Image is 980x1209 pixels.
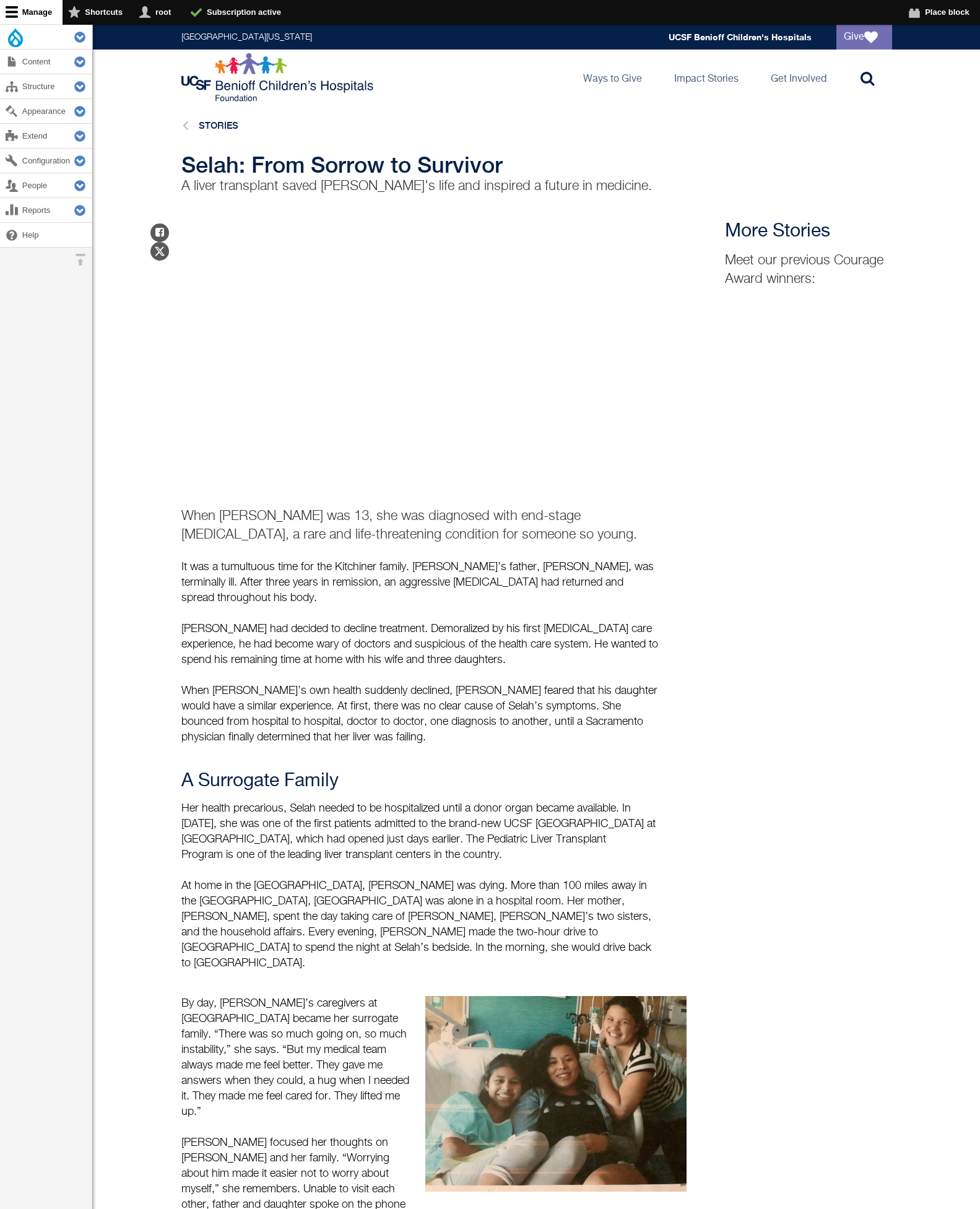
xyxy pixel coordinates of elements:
p: By day, [PERSON_NAME]’s caregivers at [GEOGRAPHIC_DATA] became her surrogate family. “There was s... [181,996,414,1120]
h3: A Surrogate Family [181,770,658,792]
p: When [PERSON_NAME]’s own health suddenly declined, [PERSON_NAME] feared that his daughter would h... [181,683,658,745]
img: Selah in the hospital [425,996,687,1192]
p: At home in the [GEOGRAPHIC_DATA], [PERSON_NAME] was dying. More than 100 miles away in the [GEOGR... [181,878,658,971]
a: Stories [199,120,238,131]
a: [GEOGRAPHIC_DATA][US_STATE] [181,33,312,41]
h3: More Stories [725,220,892,243]
a: Get Involved [761,50,836,105]
a: Impact Stories [664,50,748,105]
p: Her health precarious, Selah needed to be hospitalized until a donor organ became available. In [... [181,801,658,863]
span: Selah: From Sorrow to Survivor [181,152,503,178]
button: Horizontal orientation [68,248,92,272]
a: Give [836,25,892,50]
p: [PERSON_NAME] had decided to decline treatment. Demoralized by his first [MEDICAL_DATA] care expe... [181,622,658,668]
p: It was a tumultuous time for the Kitchiner family. [PERSON_NAME]’s father, [PERSON_NAME], was ter... [181,560,658,606]
p: A liver transplant saved [PERSON_NAME]'s life and inspired a future in medicine. [181,177,658,196]
a: UCSF Benioff Children's Hospitals [669,32,812,42]
img: Logo for UCSF Benioff Children's Hospitals Foundation [181,53,376,102]
p: When [PERSON_NAME] was 13, she was diagnosed with end-stage [MEDICAL_DATA], a rare and life-threa... [181,507,658,544]
a: Ways to Give [573,50,652,105]
p: Meet our previous Courage Award winners: [725,251,892,307]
